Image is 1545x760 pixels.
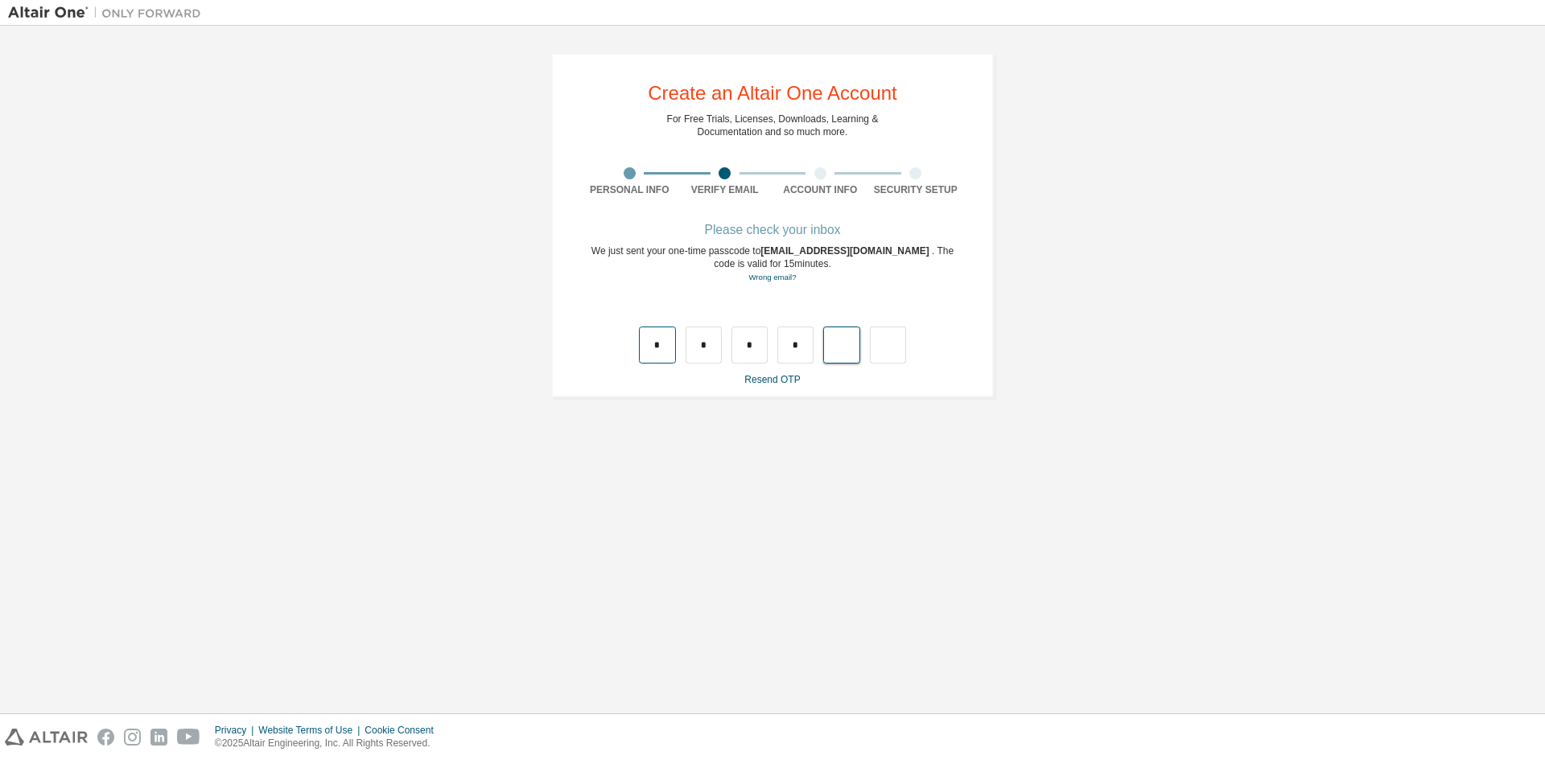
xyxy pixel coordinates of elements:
[648,84,897,103] div: Create an Altair One Account
[772,183,868,196] div: Account Info
[215,724,258,737] div: Privacy
[215,737,443,750] p: © 2025 Altair Engineering, Inc. All Rights Reserved.
[868,183,964,196] div: Security Setup
[678,183,773,196] div: Verify Email
[748,273,796,281] a: Go back to the registration form
[667,113,879,138] div: For Free Trials, Licenses, Downloads, Learning & Documentation and so much more.
[582,244,963,284] div: We just sent your one-time passcode to . The code is valid for 15 minutes.
[582,225,963,235] div: Please check your inbox
[5,729,88,746] img: altair_logo.svg
[150,729,167,746] img: linkedin.svg
[124,729,141,746] img: instagram.svg
[258,724,365,737] div: Website Terms of Use
[8,5,209,21] img: Altair One
[97,729,114,746] img: facebook.svg
[582,183,678,196] div: Personal Info
[177,729,200,746] img: youtube.svg
[760,245,932,257] span: [EMAIL_ADDRESS][DOMAIN_NAME]
[744,374,800,385] a: Resend OTP
[365,724,443,737] div: Cookie Consent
